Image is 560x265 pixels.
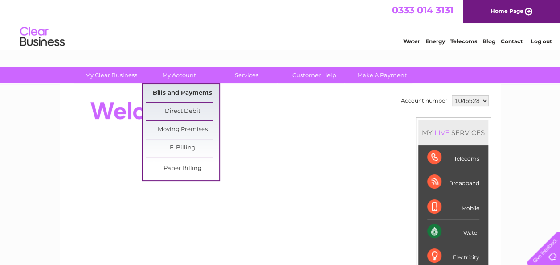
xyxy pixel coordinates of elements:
a: Energy [425,38,445,45]
a: Customer Help [278,67,351,83]
a: Services [210,67,283,83]
a: My Account [142,67,216,83]
a: Contact [501,38,523,45]
a: Make A Payment [345,67,419,83]
a: Blog [482,38,495,45]
a: Telecoms [450,38,477,45]
td: Account number [399,93,450,108]
a: Bills and Payments [146,84,219,102]
div: LIVE [433,128,451,137]
a: My Clear Business [74,67,148,83]
a: Direct Debit [146,103,219,120]
div: MY SERVICES [418,120,488,145]
a: E-Billing [146,139,219,157]
div: Mobile [427,195,479,219]
div: Clear Business is a trading name of Verastar Limited (registered in [GEOGRAPHIC_DATA] No. 3667643... [70,5,491,43]
a: Water [403,38,420,45]
a: Moving Premises [146,121,219,139]
div: Telecoms [427,145,479,170]
a: Log out [531,38,552,45]
div: Water [427,219,479,244]
a: 0333 014 3131 [392,4,454,16]
img: logo.png [20,23,65,50]
a: Paper Billing [146,160,219,178]
div: Broadband [427,170,479,195]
